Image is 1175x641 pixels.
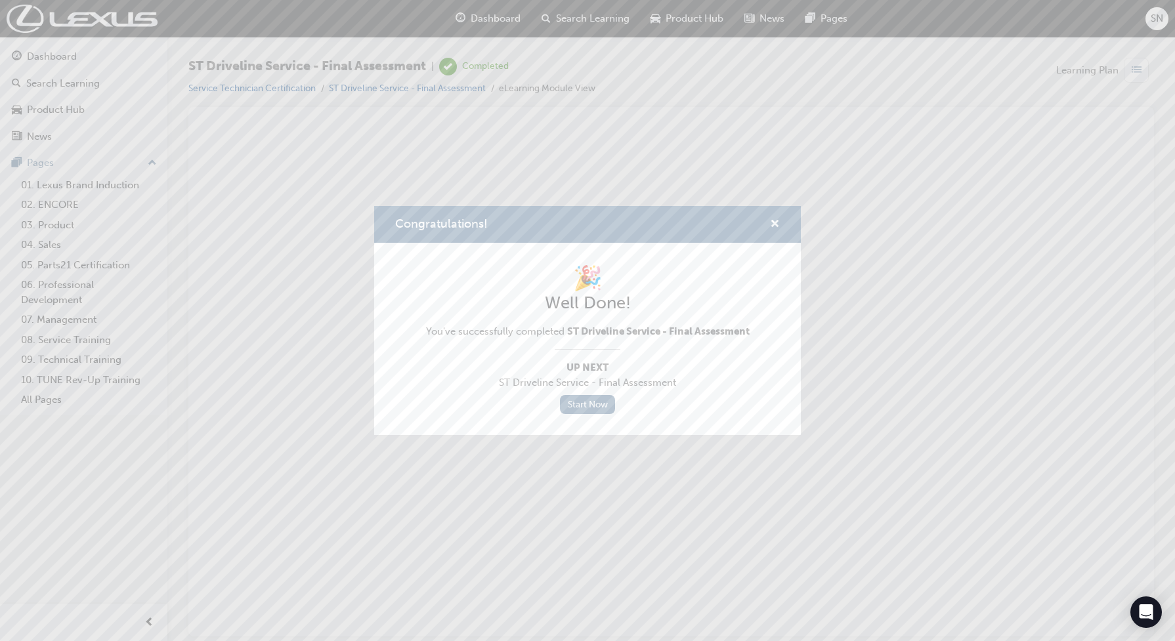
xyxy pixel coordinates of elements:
[770,219,780,231] span: cross-icon
[1130,596,1162,628] div: Open Intercom Messenger
[567,325,750,337] span: ST Driveline Service - Final Assessment
[426,264,750,293] h1: 🎉
[560,395,615,414] a: Start Now
[426,325,750,337] span: You've successfully completed
[374,206,801,435] div: Congratulations!
[426,360,750,375] span: Up Next
[426,293,750,314] h2: Well Done!
[770,217,780,233] button: cross-icon
[426,375,750,390] span: ST Driveline Service - Final Assessment
[395,217,488,231] span: Congratulations!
